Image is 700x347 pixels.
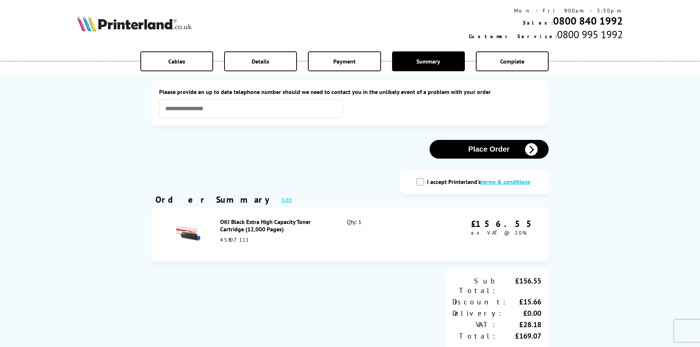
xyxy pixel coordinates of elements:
div: OKI Black Extra High Capacity Toner Cartridge (12,000 Pages) [220,218,331,233]
span: Payment [333,58,356,65]
div: £0.00 [503,308,541,318]
div: Delivery: [452,308,503,318]
span: Cables [168,58,185,65]
span: Summary [416,58,440,65]
span: ex VAT @ 20% [471,229,527,236]
label: I accept Printerland's [427,178,534,185]
div: £156.55 [497,276,541,295]
div: VAT: [452,320,497,329]
a: modal_tc [481,178,530,185]
img: OKI Black Extra High Capacity Toner Cartridge (12,000 Pages) [175,221,201,246]
div: Order Summary [155,194,274,205]
div: Mon - Fri 9:00am - 5:30pm [469,7,623,14]
div: Discount: [452,297,507,307]
a: Edit [282,196,292,203]
span: Sales: [523,19,553,26]
span: Customer Service: [469,33,557,40]
div: £15.66 [507,297,541,307]
div: 45807111 [220,236,331,243]
label: Please provide an up to date telephone number should we need to contact you in the unlikely event... [159,88,541,95]
div: £28.18 [497,320,541,329]
a: 0800 840 1992 [553,14,623,28]
div: Sub Total: [452,276,497,295]
span: Details [252,58,269,65]
div: Qty: 1 [347,218,423,250]
img: Printerland Logo [77,15,192,32]
span: 0800 995 1992 [557,28,623,41]
span: Complete [500,58,524,65]
div: £156.55 [471,218,538,229]
div: Total: [452,331,497,341]
div: £169.07 [497,331,541,341]
button: Place Order [430,140,549,159]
